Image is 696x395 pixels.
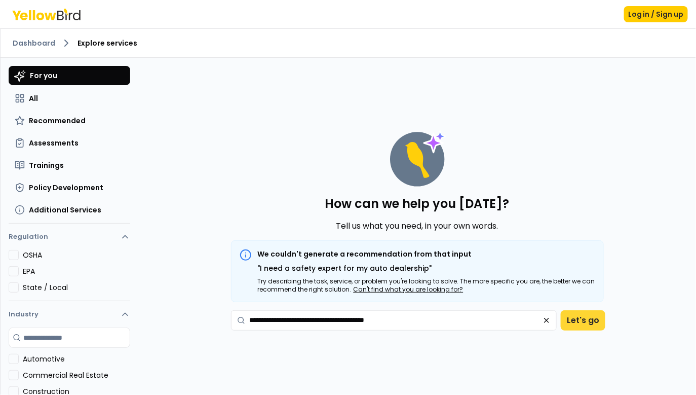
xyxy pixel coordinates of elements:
div: Try describing the task, service, or problem you're looking to solve. The more specific you are, ... [258,277,595,294]
button: Policy Development [9,178,130,197]
span: Explore services [78,38,137,48]
nav: breadcrumb [13,37,684,49]
div: Regulation [9,250,130,301]
span: Recommended [29,116,86,126]
label: Automotive [23,354,130,364]
span: All [29,93,38,103]
label: OSHA [23,250,130,260]
span: Policy Development [29,183,103,193]
span: For you [30,70,57,81]
span: Assessments [29,138,79,148]
button: Let's go [561,310,605,331]
button: Log in / Sign up [624,6,688,22]
span: Additional Services [29,205,101,215]
label: State / Local [23,282,130,293]
p: How can we help you [DATE]? [325,196,510,212]
p: Tell us what you need, in your own words. [336,220,498,232]
button: Additional Services [9,201,130,219]
button: All [9,89,130,107]
label: EPA [23,266,130,276]
button: Recommended [9,112,130,130]
span: Trainings [29,160,64,170]
a: Dashboard [13,38,55,48]
button: Industry [9,301,130,328]
span: Can't find what you are looking for? [354,285,463,294]
label: Commercial Real Estate [23,370,130,380]
p: " I need a safety expert for my auto dealership " [258,263,595,273]
button: Assessments [9,134,130,152]
button: Trainings [9,156,130,174]
p: We couldn't generate a recommendation from that input [258,249,595,259]
button: Regulation [9,228,130,250]
button: For you [9,66,130,85]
